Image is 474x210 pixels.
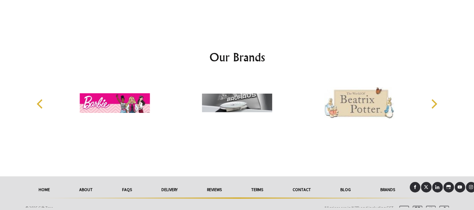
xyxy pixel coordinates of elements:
[236,182,278,197] a: Terms
[366,182,410,197] a: Brands
[192,182,236,197] a: reviews
[29,49,445,66] h2: Our Brands
[65,182,107,197] a: About
[33,96,48,112] button: Previous
[326,182,366,197] a: Blog
[278,182,326,197] a: Contact
[107,182,147,197] a: FAQs
[426,96,441,112] button: Next
[432,182,443,192] a: LinkedIn
[80,77,150,129] img: Barbie
[24,182,65,197] a: HOME
[455,182,465,192] a: Youtube
[147,182,192,197] a: delivery
[202,77,272,129] img: Bauhaus Watches
[324,77,394,129] img: Beatrix Potter
[410,182,420,192] a: Facebook
[421,182,432,192] a: X (Twitter)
